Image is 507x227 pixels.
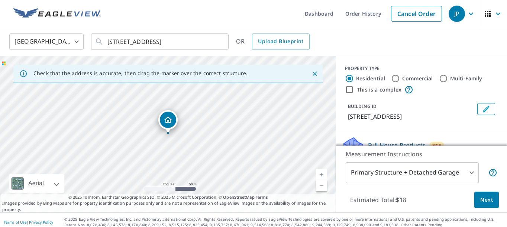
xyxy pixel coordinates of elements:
[316,180,327,191] a: Current Level 17, Zoom Out
[310,69,320,79] button: Close
[356,75,385,82] label: Residential
[107,31,213,52] input: Search by address or latitude-longitude
[13,8,101,19] img: EV Logo
[432,143,442,148] span: New
[345,65,498,72] div: PROPERTY TYPE
[346,162,479,183] div: Primary Structure + Detached Garage
[26,174,46,193] div: Aerial
[474,192,499,208] button: Next
[33,70,248,77] p: Check that the address is accurate, then drag the marker over the correct structure.
[158,110,178,133] div: Dropped pin, building 1, Residential property, 1555 Crestview Ln Pocono Pines, PA 18350
[368,141,426,150] p: Full House Products
[4,220,27,225] a: Terms of Use
[68,194,268,201] span: © 2025 TomTom, Earthstar Geographics SIO, © 2025 Microsoft Corporation, ©
[258,37,303,46] span: Upload Blueprint
[256,194,268,200] a: Terms
[357,86,401,93] label: This is a complex
[9,174,64,193] div: Aerial
[346,150,497,159] p: Measurement Instructions
[477,103,495,115] button: Edit building 1
[402,75,433,82] label: Commercial
[252,33,309,50] a: Upload Blueprint
[9,31,84,52] div: [GEOGRAPHIC_DATA]
[29,220,53,225] a: Privacy Policy
[391,6,442,22] a: Cancel Order
[4,220,53,224] p: |
[344,192,412,208] p: Estimated Total: $18
[480,195,493,205] span: Next
[449,6,465,22] div: JP
[488,168,497,177] span: Your report will include the primary structure and a detached garage if one exists.
[450,75,482,82] label: Multi-Family
[348,103,377,109] p: BUILDING ID
[223,194,254,200] a: OpenStreetMap
[348,112,474,121] p: [STREET_ADDRESS]
[236,33,310,50] div: OR
[342,136,501,157] div: Full House ProductsNew
[316,169,327,180] a: Current Level 17, Zoom In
